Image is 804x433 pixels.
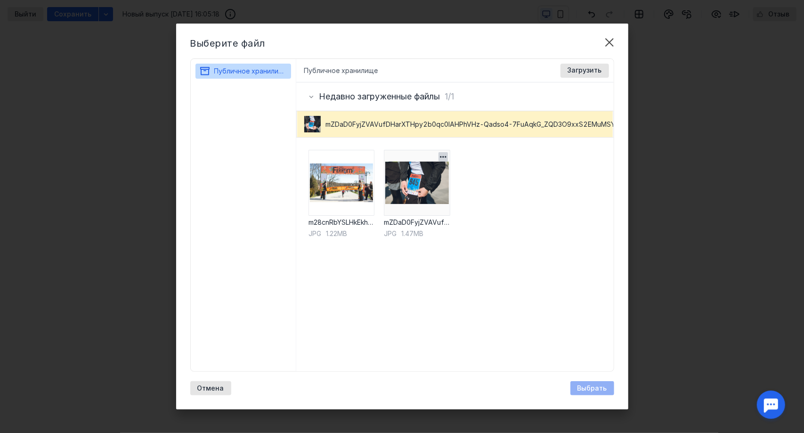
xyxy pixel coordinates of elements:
[325,120,689,129] span: mZDaD0FyjZVAVufDHarXTHpy2b0qc0IAHPhVHz-Qadso4-7FuAqkG_ZQD3O9xxS2EMuMSY-cth_-x4SigDlUpIyz.jpg
[309,229,321,238] div: jpg
[309,218,374,227] div: m28cnRbYSLHkEkhR4YDMfCOA7UYOhSC5nIg2zyUYB0DAdtdbuiB1h6X_bYLqvXmwhfz8B3A-KSRoL_u4vVkO1AQV
[190,38,266,49] span: Выберите файл
[199,64,288,79] button: Публичное хранилище
[560,64,609,78] button: Загрузить
[445,91,454,101] span: 1/1
[197,384,224,392] span: Отмена
[384,218,450,227] div: mZDaD0FyjZVAVufDHarXTHpy2b0qc0IAHPhVHz-Qadso4-7FuAqkG_ZQD3O9xxS2EMuMSY-cth_-x4SigDlUpIyz
[384,229,397,238] div: jpg
[319,92,440,101] h3: Недавно загруженные файлы
[309,229,374,238] div: 1.22MB
[214,67,288,75] span: Публичное хранилище
[568,66,602,74] span: Загрузить
[384,150,450,216] img: mZDaD0FyjZVAVufDHarXTHpy2b0qc0IAHPhVHz-Qadso4-7FuAqkG_ZQD3O9xxS2EMuMSY-cth_-x4SigDlUpIyz.jpg
[296,82,614,111] div: Недавно загруженные файлы1/1
[304,116,321,132] img: mZDaD0FyjZVAVufDHarXTHpy2b0qc0IAHPhVHz-Qadso4-7FuAqkG_ZQD3O9xxS2EMuMSY-cth_-x4SigDlUpIyz.jpg
[309,150,374,216] img: m28cnRbYSLHkEkhR4YDMfCOA7UYOhSC5nIg2zyUYB0DAdtdbuiB1h6X_bYLqvXmwhfz8B3A-KSRoL_u4vVkO1AQV.jpg
[190,381,231,395] button: Отмена
[384,229,450,238] div: 1.47MB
